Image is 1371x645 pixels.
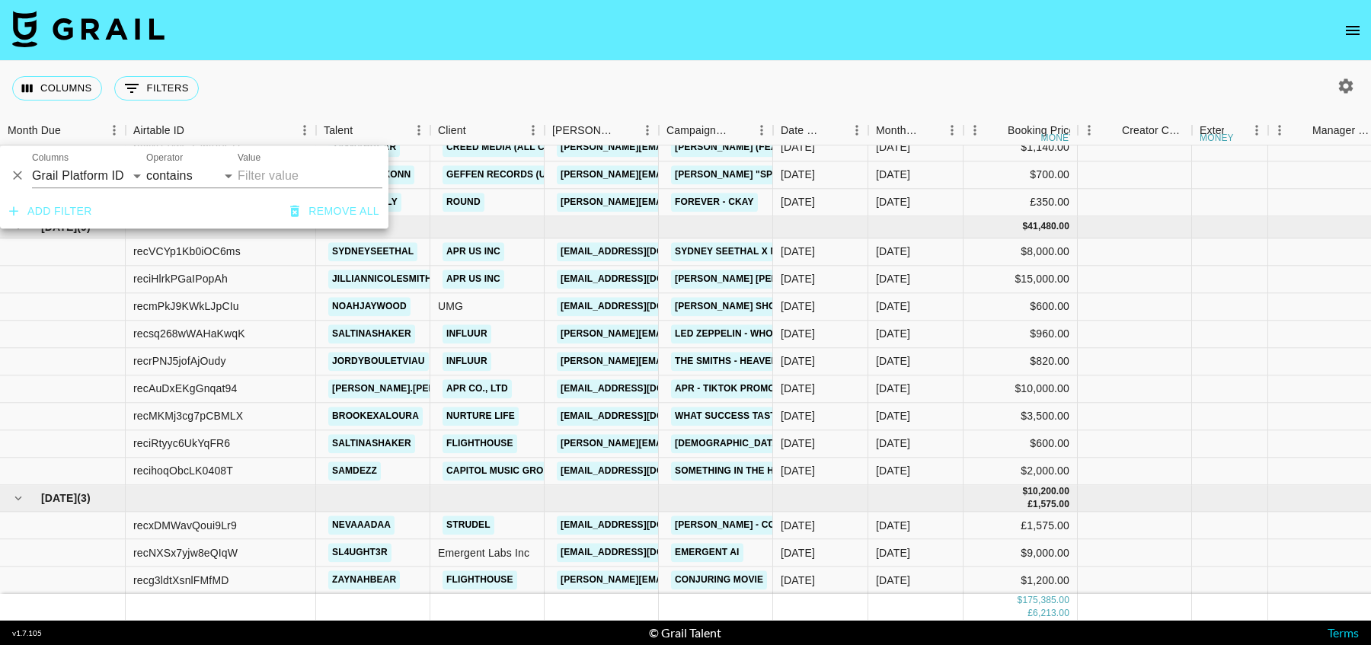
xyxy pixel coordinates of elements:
a: jilliannicolesmith [328,270,436,289]
a: [EMAIL_ADDRESS][DOMAIN_NAME] [557,461,727,481]
a: [EMAIL_ADDRESS][DOMAIN_NAME] [557,407,727,426]
div: $820.00 [964,348,1078,375]
button: Menu [1268,119,1291,142]
div: UMG [430,293,545,321]
button: Add filter [3,197,98,225]
div: recxDMWavQoui9Lr9 [133,518,237,533]
a: [EMAIL_ADDRESS][DOMAIN_NAME] [557,516,727,535]
div: 06/10/2025 [781,518,815,533]
div: $8,000.00 [964,238,1078,266]
div: Month Due [868,116,964,145]
span: ( 9 ) [77,219,91,235]
div: Sep '25 [876,409,910,424]
div: 11/09/2025 [781,244,815,260]
a: [PERSON_NAME] - Cold [671,516,791,535]
a: Sydney Seethal x Medicube [671,242,824,261]
div: Sep '25 [876,436,910,452]
div: Date Created [781,116,824,145]
button: Menu [293,119,316,142]
div: recihoqObcLK0408T [133,464,233,479]
div: recMKMj3cg7pCBMLX [133,409,243,424]
div: Creator Commmission Override [1078,116,1192,145]
a: [PERSON_NAME][EMAIL_ADDRESS][PERSON_NAME][DOMAIN_NAME] [557,165,884,184]
div: £ [1027,498,1033,511]
div: Aug '25 [876,140,910,155]
a: samdezz [328,461,381,481]
button: Delete [6,164,29,187]
div: Sep '25 [876,244,910,260]
div: Campaign (Type) [666,116,729,145]
button: Show filters [114,76,199,101]
button: Menu [522,119,545,142]
div: Campaign (Type) [659,116,773,145]
a: APR Co., Ltd [443,379,512,398]
div: £ [1027,607,1033,620]
button: Sort [919,120,941,141]
button: Sort [184,120,206,141]
div: Airtable ID [133,116,184,145]
button: Sort [729,120,750,141]
button: Menu [103,119,126,142]
a: Nurture Life [443,407,519,426]
button: Sort [1224,120,1245,141]
a: [EMAIL_ADDRESS][DOMAIN_NAME] [557,544,727,563]
a: jordybouletviau [328,352,429,371]
div: $700.00 [964,161,1078,189]
div: 27/08/2025 [781,195,815,210]
a: [EMAIL_ADDRESS][DOMAIN_NAME] [557,297,727,316]
a: Geffen Records (Universal Music) [443,165,632,184]
button: Sort [61,120,82,141]
a: saltinashaker [328,434,415,453]
div: recmPkJ9KWkLJpCIu [133,299,239,315]
a: [EMAIL_ADDRESS][DOMAIN_NAME] [557,242,727,261]
div: $1,140.00 [964,134,1078,161]
div: 10,200.00 [1027,485,1069,498]
a: APR US INC [443,270,504,289]
div: Oct '25 [876,545,910,560]
div: 09/09/2025 [781,327,815,342]
div: $960.00 [964,321,1078,348]
div: Month Due [8,116,61,145]
div: 25/09/2025 [781,299,815,315]
div: $2,000.00 [964,458,1078,485]
div: Client [430,116,545,145]
div: Client [438,116,466,145]
div: 06/09/2025 [781,409,815,424]
div: Oct '25 [876,518,910,533]
a: APR US INC [443,242,504,261]
div: Sep '25 [876,299,910,315]
div: 6,213.00 [1033,607,1069,620]
a: brookexaloura [328,407,423,426]
a: Influur [443,324,491,343]
div: 09/08/2025 [781,168,815,183]
div: v 1.7.105 [12,628,42,638]
div: recVCYp1Kb0iOC6ms [133,244,241,260]
div: 09/09/2025 [781,436,815,452]
button: Menu [941,119,964,142]
div: £350.00 [964,189,1078,216]
div: recsq268wWAHaKwqK [133,327,245,342]
div: 23/09/2025 [781,464,815,479]
a: Flighthouse [443,434,517,453]
label: Columns [32,151,69,164]
a: [PERSON_NAME].[PERSON_NAME] [328,379,495,398]
div: Sep '25 [876,354,910,369]
div: 11/09/2025 [781,272,815,287]
button: Remove all [284,197,385,225]
a: APR - TikTok Promo [671,379,779,398]
a: nevaaadaa [328,516,395,535]
div: Aug '25 [876,195,910,210]
div: recrPNJ5jofAjOudy [133,354,226,369]
div: recNXSx7yjw8eQIqW [133,545,238,560]
div: $1,200.00 [964,567,1078,595]
a: Emergent AI [671,544,743,563]
a: [EMAIL_ADDRESS][DOMAIN_NAME] [557,270,727,289]
div: money [1200,133,1234,142]
a: [EMAIL_ADDRESS][DOMAIN_NAME] [557,379,727,398]
a: The Smiths - Heaven Knows I’m Miserable Now [671,352,919,371]
div: recg3ldtXsnlFMfMD [133,573,228,588]
button: Sort [986,120,1008,141]
button: Menu [845,119,868,142]
div: © Grail Talent [649,625,721,640]
a: noahjaywood [328,297,411,316]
